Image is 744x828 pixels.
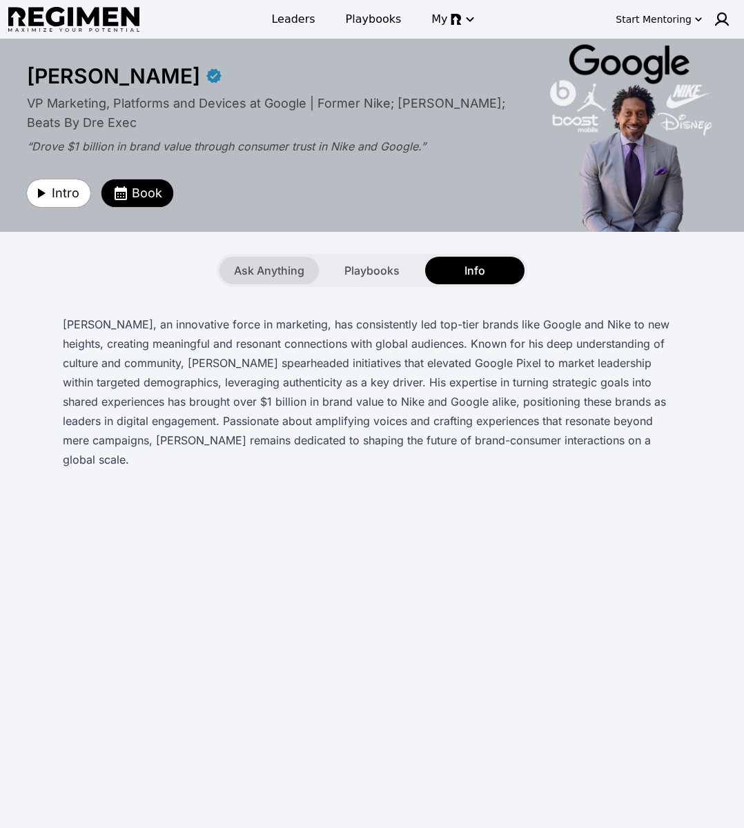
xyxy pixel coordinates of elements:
[132,184,162,203] span: Book
[423,7,480,32] button: My
[616,12,692,26] div: Start Mentoring
[27,179,90,207] button: Intro
[464,262,485,279] span: Info
[346,11,402,28] span: Playbooks
[101,179,173,207] button: Book
[234,262,304,279] span: Ask Anything
[63,315,681,469] p: [PERSON_NAME], an innovative force in marketing, has consistently led top-tier brands like Google...
[8,7,139,32] img: Regimen logo
[27,138,517,155] div: “Drove $1 billion in brand value through consumer trust in Nike and Google.”
[219,257,319,284] button: Ask Anything
[263,7,323,32] a: Leaders
[613,8,705,30] button: Start Mentoring
[271,11,315,28] span: Leaders
[27,63,200,88] div: [PERSON_NAME]
[322,257,422,284] button: Playbooks
[431,11,447,28] span: My
[337,7,410,32] a: Playbooks
[206,68,222,84] div: Verified partner - Daryl Butler
[344,262,400,279] span: Playbooks
[425,257,525,284] button: Info
[52,184,79,203] span: Intro
[714,11,730,28] img: user icon
[27,94,517,132] div: VP Marketing, Platforms and Devices at Google | Former Nike; [PERSON_NAME]; Beats By Dre Exec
